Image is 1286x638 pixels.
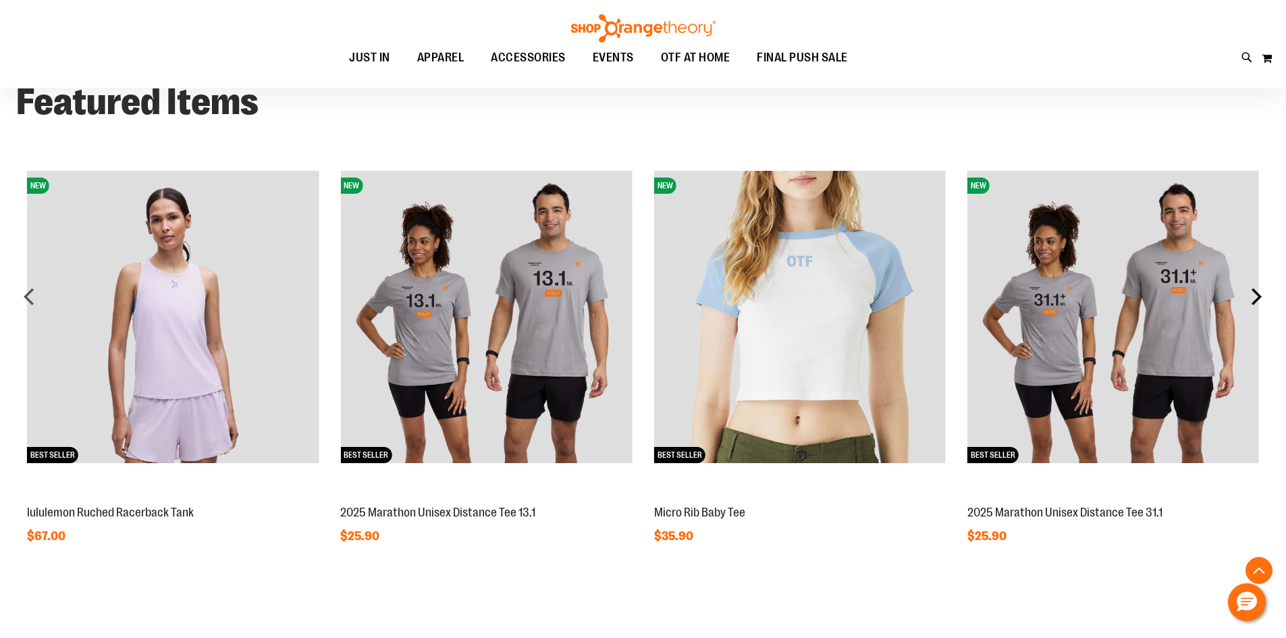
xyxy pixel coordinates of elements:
span: FINAL PUSH SALE [757,43,848,73]
a: APPAREL [404,43,478,74]
div: next [1243,283,1270,310]
img: 2025 Marathon Unisex Distance Tee 13.1 [340,171,632,462]
a: ACCESSORIES [477,43,579,74]
div: prev [16,283,43,310]
img: lululemon Ruched Racerback Tank [27,171,319,462]
span: BEST SELLER [967,447,1019,463]
span: NEW [340,178,363,194]
span: EVENTS [593,43,634,73]
img: 2025 Marathon Unisex Distance Tee 31.1 [967,171,1259,462]
span: ACCESSORIES [491,43,566,73]
span: $35.90 [654,529,695,543]
img: Micro Rib Baby Tee [654,171,946,462]
span: NEW [27,178,49,194]
a: Micro Rib Baby Tee [654,506,745,519]
span: $25.90 [967,529,1009,543]
button: Back To Top [1245,557,1272,584]
a: 2025 Marathon Unisex Distance Tee 31.1 [967,506,1162,519]
a: OTF AT HOME [647,43,744,74]
span: NEW [654,178,676,194]
span: $67.00 [27,529,68,543]
a: lululemon Ruched Racerback TankNEWBEST SELLER [27,491,319,502]
button: Hello, have a question? Let’s chat. [1228,583,1266,621]
a: Micro Rib Baby TeeNEWBEST SELLER [654,491,946,502]
a: FINAL PUSH SALE [743,43,861,74]
img: Shop Orangetheory [569,14,718,43]
a: JUST IN [336,43,404,74]
strong: Featured Items [16,81,259,123]
span: $25.90 [340,529,381,543]
span: JUST IN [349,43,390,73]
a: lululemon Ruched Racerback Tank [27,506,194,519]
a: 2025 Marathon Unisex Distance Tee 31.1NEWBEST SELLER [967,491,1259,502]
span: BEST SELLER [340,447,392,463]
a: EVENTS [579,43,647,74]
span: OTF AT HOME [661,43,730,73]
span: BEST SELLER [654,447,705,463]
a: 2025 Marathon Unisex Distance Tee 13.1NEWBEST SELLER [340,491,632,502]
span: APPAREL [417,43,464,73]
span: NEW [967,178,990,194]
span: BEST SELLER [27,447,78,463]
a: 2025 Marathon Unisex Distance Tee 13.1 [340,506,535,519]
